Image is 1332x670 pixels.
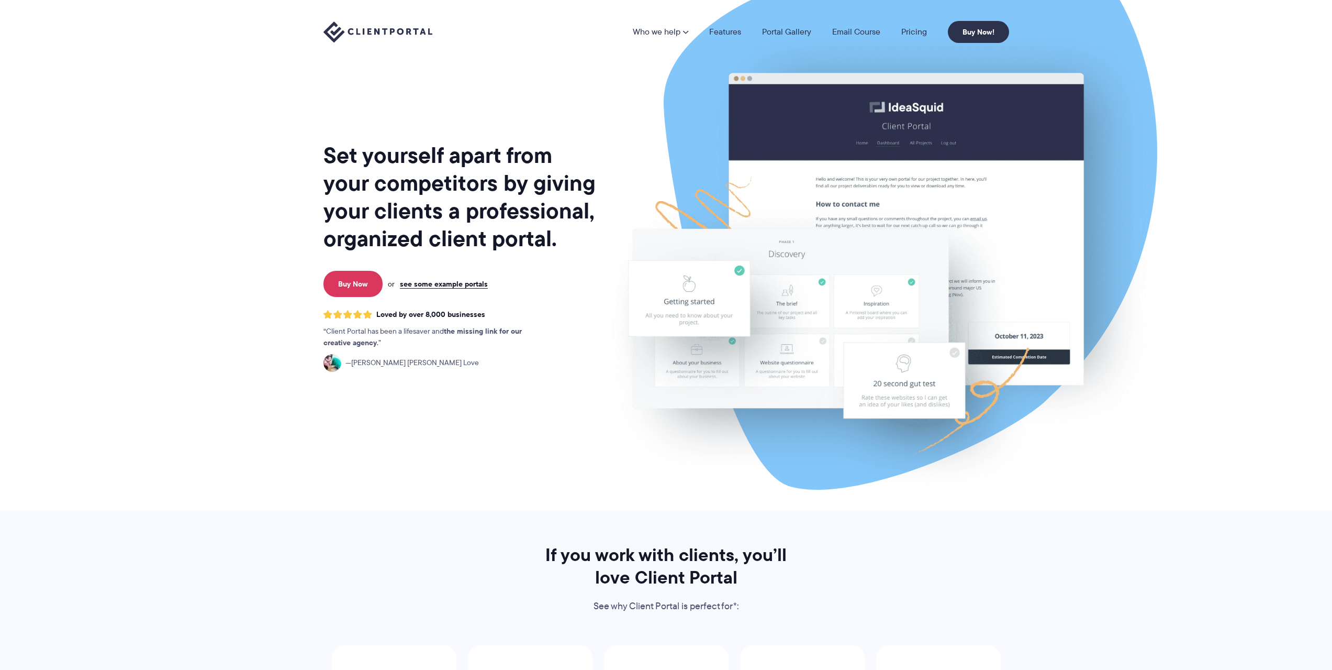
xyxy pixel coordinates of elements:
span: [PERSON_NAME] [PERSON_NAME] Love [345,357,479,369]
strong: the missing link for our creative agency [323,325,522,348]
a: Pricing [901,28,927,36]
a: Buy Now! [948,21,1009,43]
h2: If you work with clients, you’ll love Client Portal [531,544,801,589]
h1: Set yourself apart from your competitors by giving your clients a professional, organized client ... [323,141,598,252]
a: Who we help [633,28,688,36]
a: see some example portals [400,279,488,289]
span: or [388,279,395,289]
a: Buy Now [323,271,383,297]
p: See why Client Portal is perfect for*: [531,599,801,614]
a: Features [709,28,741,36]
p: Client Portal has been a lifesaver and . [323,326,543,349]
a: Portal Gallery [762,28,811,36]
a: Email Course [832,28,880,36]
span: Loved by over 8,000 businesses [376,310,485,319]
